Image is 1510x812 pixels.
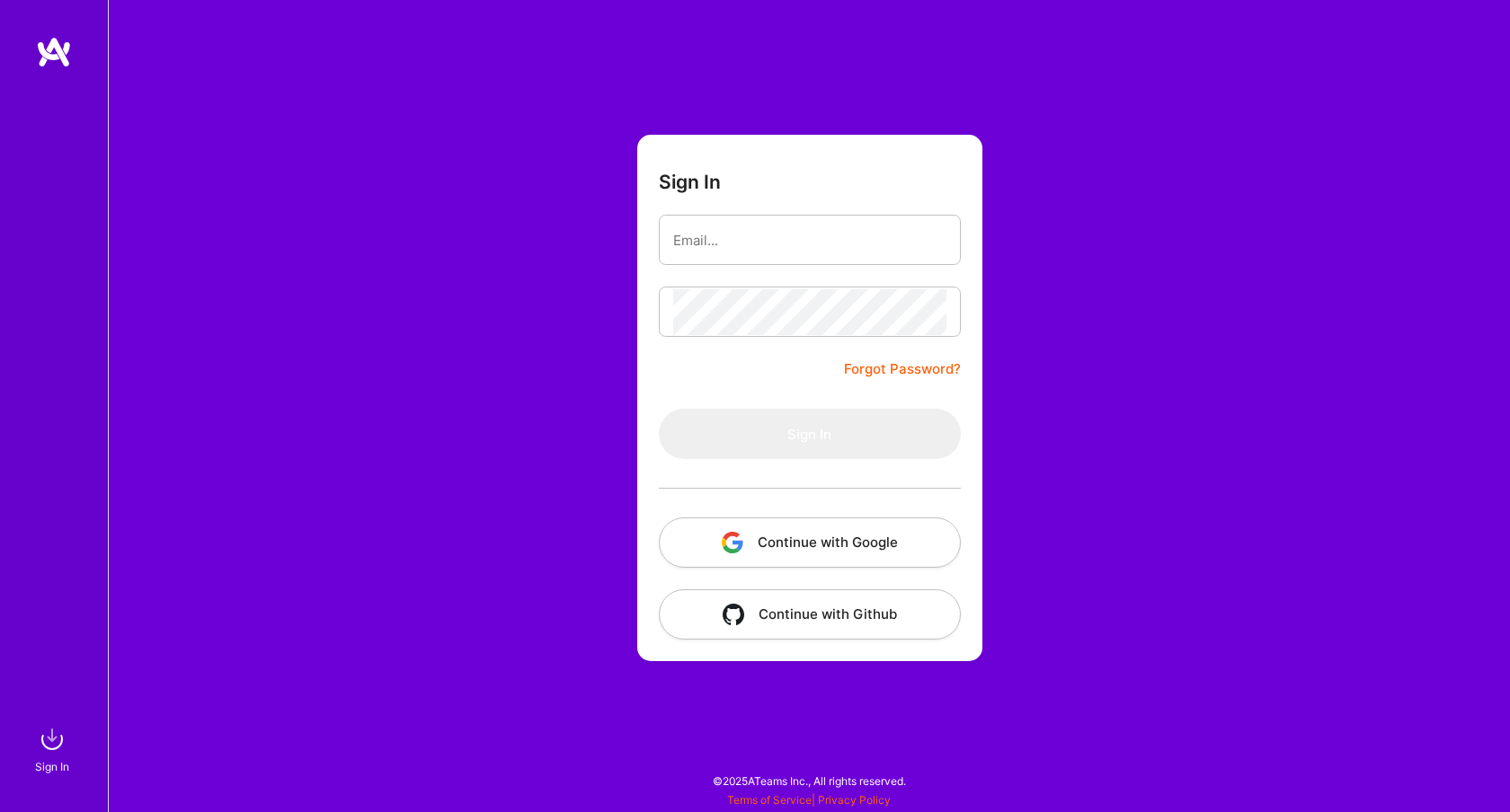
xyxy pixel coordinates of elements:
[722,532,743,553] img: icon
[659,409,961,459] button: Sign In
[35,757,69,776] div: Sign In
[659,589,961,640] button: Continue with Github
[659,517,961,568] button: Continue with Google
[659,171,721,193] h3: Sign In
[727,793,891,807] span: |
[673,217,946,263] input: Email...
[38,721,70,776] a: sign inSign In
[36,36,72,68] img: logo
[818,793,891,807] a: Privacy Policy
[34,721,70,757] img: sign in
[723,604,744,625] img: icon
[844,358,961,380] a: Forgot Password?
[727,793,812,807] a: Terms of Service
[108,758,1510,803] div: © 2025 ATeams Inc., All rights reserved.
